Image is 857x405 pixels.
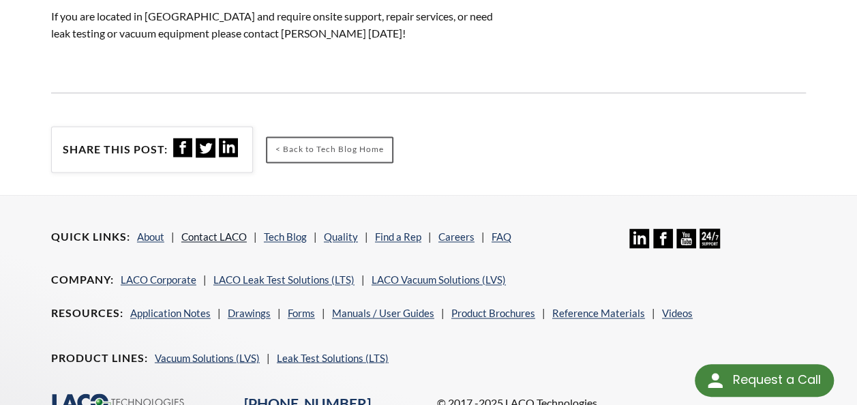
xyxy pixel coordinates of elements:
[213,273,355,286] a: LACO Leak Test Solutions (LTS)
[155,351,260,363] a: Vacuum Solutions (LVS)
[324,230,358,243] a: Quality
[266,136,393,163] a: < Back to Tech Blog Home
[51,306,123,320] h4: Resources
[700,238,719,250] a: 24/7 Support
[264,230,307,243] a: Tech Blog
[51,230,130,244] h4: Quick Links
[700,228,719,248] img: 24/7 Support Icon
[288,307,315,319] a: Forms
[130,307,211,319] a: Application Notes
[732,364,820,395] div: Request a Call
[63,142,168,157] h4: Share this post:
[552,307,645,319] a: Reference Materials
[375,230,421,243] a: Find a Rep
[181,230,247,243] a: Contact LACO
[51,273,114,287] h4: Company
[121,273,196,286] a: LACO Corporate
[492,230,511,243] a: FAQ
[228,307,271,319] a: Drawings
[51,7,498,42] p: If you are located in [GEOGRAPHIC_DATA] and require onsite support, repair services, or need leak...
[451,307,535,319] a: Product Brochures
[372,273,506,286] a: LACO Vacuum Solutions (LVS)
[277,351,389,363] a: Leak Test Solutions (LTS)
[51,350,148,365] h4: Product Lines
[662,307,693,319] a: Videos
[695,364,834,397] div: Request a Call
[438,230,475,243] a: Careers
[704,370,726,391] img: round button
[137,230,164,243] a: About
[332,307,434,319] a: Manuals / User Guides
